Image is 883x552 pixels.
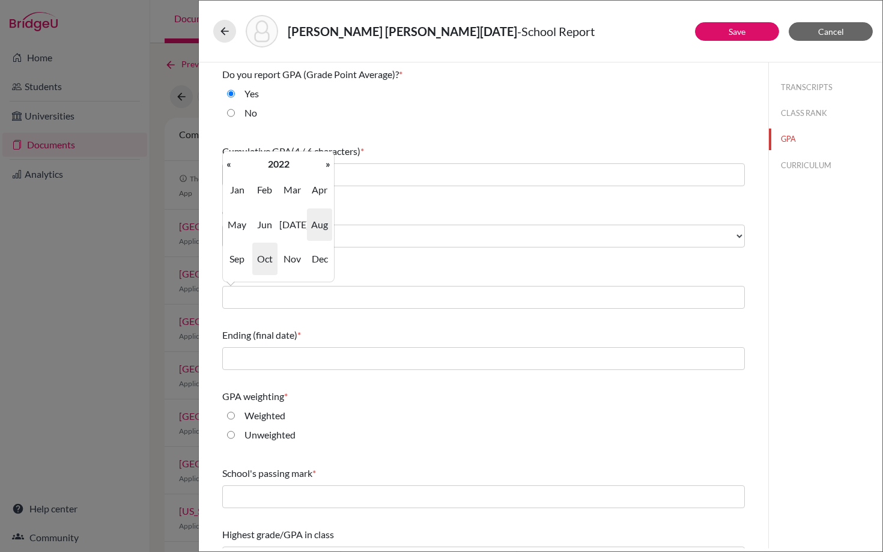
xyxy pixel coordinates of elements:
[769,77,882,98] button: TRANSCRIPTS
[235,156,322,172] th: 2022
[252,243,278,275] span: Oct
[222,390,284,402] span: GPA weighting
[769,155,882,176] button: CURRICULUM
[307,174,332,206] span: Apr
[252,174,278,206] span: Feb
[279,208,305,241] span: [DATE]
[244,86,259,101] label: Yes
[244,408,285,423] label: Weighted
[279,174,305,206] span: Mar
[222,467,312,479] span: School's passing mark
[322,156,334,172] th: »
[222,529,334,540] span: Highest grade/GPA in class
[288,24,517,38] strong: [PERSON_NAME] [PERSON_NAME][DATE]
[291,145,360,157] span: (4 / 6 characters)
[307,243,332,275] span: Dec
[223,156,235,172] th: «
[225,208,250,241] span: May
[252,208,278,241] span: Jun
[279,243,305,275] span: Nov
[244,106,257,120] label: No
[769,129,882,150] button: GPA
[222,329,297,341] span: Ending (final date)
[225,174,250,206] span: Jan
[244,428,296,442] label: Unweighted
[517,24,595,38] span: - School Report
[769,103,882,124] button: CLASS RANK
[222,145,291,157] span: Cumulative GPA
[222,68,399,80] span: Do you report GPA (Grade Point Average)?
[307,208,332,241] span: Aug
[225,243,250,275] span: Sep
